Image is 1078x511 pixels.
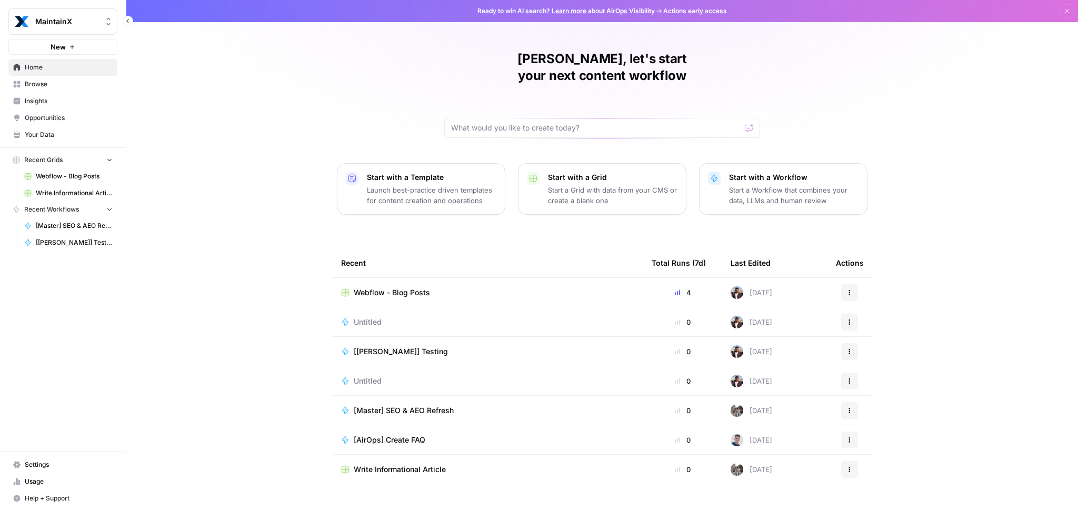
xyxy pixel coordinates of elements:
[8,39,117,55] button: New
[19,168,117,185] a: Webflow - Blog Posts
[51,42,66,52] span: New
[652,464,714,475] div: 0
[731,434,772,446] div: [DATE]
[652,248,706,277] div: Total Runs (7d)
[12,12,31,31] img: MaintainX Logo
[341,376,635,386] a: Untitled
[354,346,448,357] span: [[PERSON_NAME]] Testing
[337,163,505,215] button: Start with a TemplateLaunch best-practice driven templates for content creation and operations
[25,96,113,106] span: Insights
[341,435,635,445] a: [AirOps] Create FAQ
[518,163,686,215] button: Start with a GridStart a Grid with data from your CMS or create a blank one
[36,188,113,198] span: Write Informational Article
[354,287,430,298] span: Webflow - Blog Posts
[731,375,743,387] img: y0ujtr705cu3bifwqezhalcpnxiv
[663,6,727,16] span: Actions early access
[367,172,496,183] p: Start with a Template
[8,93,117,109] a: Insights
[25,113,113,123] span: Opportunities
[477,6,655,16] span: Ready to win AI search? about AirOps Visibility
[731,434,743,446] img: oskm0cmuhabjb8ex6014qupaj5sj
[731,316,772,328] div: [DATE]
[36,221,113,231] span: [Master] SEO & AEO Refresh
[731,248,771,277] div: Last Edited
[8,109,117,126] a: Opportunities
[341,405,635,416] a: [Master] SEO & AEO Refresh
[341,464,635,475] a: Write Informational Article
[25,460,113,469] span: Settings
[731,463,743,476] img: a2mlt6f1nb2jhzcjxsuraj5rj4vi
[8,59,117,76] a: Home
[341,287,635,298] a: Webflow - Blog Posts
[25,494,113,503] span: Help + Support
[354,317,382,327] span: Untitled
[444,51,760,84] h1: [PERSON_NAME], let's start your next content workflow
[354,405,454,416] span: [Master] SEO & AEO Refresh
[729,172,859,183] p: Start with a Workflow
[699,163,867,215] button: Start with a WorkflowStart a Workflow that combines your data, LLMs and human review
[19,234,117,251] a: [[PERSON_NAME]] Testing
[354,435,425,445] span: [AirOps] Create FAQ
[8,202,117,217] button: Recent Workflows
[731,345,743,358] img: y0ujtr705cu3bifwqezhalcpnxiv
[548,172,677,183] p: Start with a Grid
[731,286,772,299] div: [DATE]
[8,152,117,168] button: Recent Grids
[35,16,99,27] span: MaintainX
[731,404,772,417] div: [DATE]
[341,248,635,277] div: Recent
[8,490,117,507] button: Help + Support
[652,405,714,416] div: 0
[731,316,743,328] img: y0ujtr705cu3bifwqezhalcpnxiv
[25,79,113,89] span: Browse
[731,375,772,387] div: [DATE]
[731,345,772,358] div: [DATE]
[731,286,743,299] img: y0ujtr705cu3bifwqezhalcpnxiv
[25,63,113,72] span: Home
[8,473,117,490] a: Usage
[354,376,382,386] span: Untitled
[25,477,113,486] span: Usage
[367,185,496,206] p: Launch best-practice driven templates for content creation and operations
[8,126,117,143] a: Your Data
[24,155,63,165] span: Recent Grids
[652,287,714,298] div: 4
[341,346,635,357] a: [[PERSON_NAME]] Testing
[731,404,743,417] img: a2mlt6f1nb2jhzcjxsuraj5rj4vi
[731,463,772,476] div: [DATE]
[19,185,117,202] a: Write Informational Article
[24,205,79,214] span: Recent Workflows
[8,8,117,35] button: Workspace: MaintainX
[548,185,677,206] p: Start a Grid with data from your CMS or create a blank one
[552,7,586,15] a: Learn more
[341,317,635,327] a: Untitled
[19,217,117,234] a: [Master] SEO & AEO Refresh
[36,172,113,181] span: Webflow - Blog Posts
[652,346,714,357] div: 0
[354,464,446,475] span: Write Informational Article
[25,130,113,139] span: Your Data
[729,185,859,206] p: Start a Workflow that combines your data, LLMs and human review
[451,123,741,133] input: What would you like to create today?
[652,317,714,327] div: 0
[652,376,714,386] div: 0
[36,238,113,247] span: [[PERSON_NAME]] Testing
[652,435,714,445] div: 0
[8,456,117,473] a: Settings
[8,76,117,93] a: Browse
[836,248,864,277] div: Actions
